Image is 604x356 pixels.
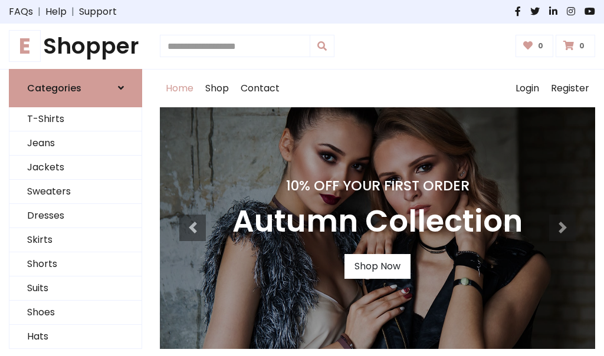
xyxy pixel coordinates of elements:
[67,5,79,19] span: |
[516,35,554,57] a: 0
[9,276,142,301] a: Suits
[9,156,142,180] a: Jackets
[9,69,142,107] a: Categories
[9,131,142,156] a: Jeans
[27,83,81,94] h6: Categories
[79,5,117,19] a: Support
[199,70,235,107] a: Shop
[9,252,142,276] a: Shorts
[232,177,523,194] h4: 10% Off Your First Order
[535,41,546,51] span: 0
[45,5,67,19] a: Help
[235,70,285,107] a: Contact
[9,301,142,325] a: Shoes
[510,70,545,107] a: Login
[576,41,587,51] span: 0
[33,5,45,19] span: |
[9,204,142,228] a: Dresses
[9,33,142,60] h1: Shopper
[9,228,142,252] a: Skirts
[344,254,411,279] a: Shop Now
[9,180,142,204] a: Sweaters
[556,35,595,57] a: 0
[9,5,33,19] a: FAQs
[9,107,142,131] a: T-Shirts
[160,70,199,107] a: Home
[545,70,595,107] a: Register
[9,33,142,60] a: EShopper
[232,203,523,240] h3: Autumn Collection
[9,325,142,349] a: Hats
[9,30,41,62] span: E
